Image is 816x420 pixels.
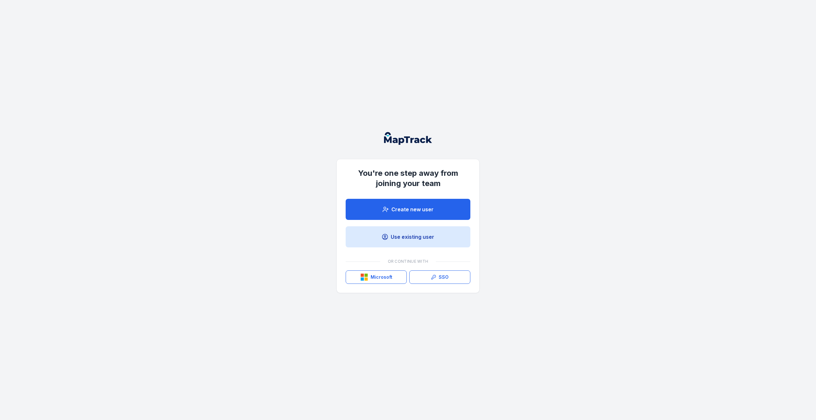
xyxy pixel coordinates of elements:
a: Use existing user [346,226,470,247]
a: SSO [409,270,470,284]
nav: Global [374,132,442,145]
h1: You're one step away from joining your team [346,168,470,189]
button: Microsoft [346,270,407,284]
div: Or continue with [346,255,470,268]
a: Create new user [346,199,470,220]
